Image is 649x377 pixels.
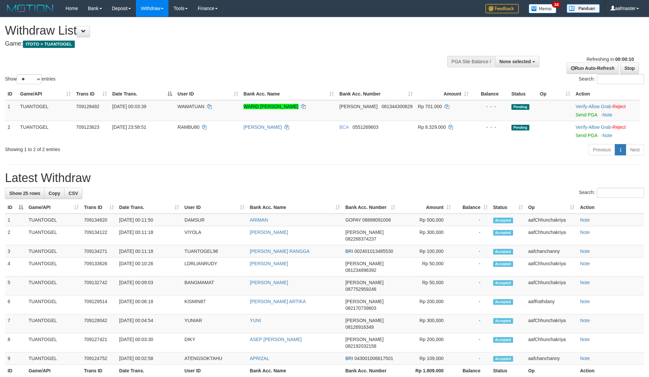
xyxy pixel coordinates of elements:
span: GOPAY [345,217,361,223]
span: Copy 081344300629 to clipboard [381,104,412,109]
span: BRI [345,249,353,254]
td: TUANTOGEL [26,314,81,333]
th: Bank Acc. Number: activate to sort column ascending [343,201,398,214]
span: Rp 701.000 [418,104,442,109]
a: Note [580,261,590,266]
td: DIKY [182,333,247,352]
span: Pending [511,125,529,130]
a: Note [580,217,590,223]
td: 709134122 [81,226,117,245]
th: Op: activate to sort column ascending [537,88,573,100]
td: TUANTOGEL [26,277,81,295]
td: YUNIAR [182,314,247,333]
a: CSV [64,188,82,199]
span: Copy [49,191,60,196]
td: Rp 50,000 [398,277,454,295]
a: ARIMAN [250,217,268,223]
th: Op: activate to sort column ascending [526,201,578,214]
span: · [589,124,612,130]
span: 709128492 [76,104,99,109]
span: Copy 002401013485530 to clipboard [354,249,393,254]
td: TUANTOGEL [18,121,73,141]
input: Search: [597,188,644,198]
th: Date Trans. [117,365,182,377]
th: Trans ID: activate to sort column ascending [73,88,110,100]
a: Verify [576,104,587,109]
img: Feedback.jpg [486,4,519,13]
th: Game/API: activate to sort column ascending [26,201,81,214]
td: 2 [5,226,26,245]
a: Copy [44,188,64,199]
span: Copy 082170739603 to clipboard [345,305,376,311]
span: [PERSON_NAME] [345,230,383,235]
span: · [589,104,612,109]
h1: Withdraw List [5,24,426,37]
td: TUANTOGEL [26,258,81,277]
td: TUANTOGEL [26,333,81,352]
td: - [454,314,490,333]
span: [DATE] 23:58:51 [112,124,146,130]
td: Rp 200,000 [398,333,454,352]
span: Accepted [493,299,513,305]
td: 1 [5,100,18,121]
td: ATENGSOKTAHU [182,352,247,365]
td: aafchanchanny [526,245,578,258]
td: aafChhunchakriya [526,277,578,295]
span: Accepted [493,230,513,236]
a: Note [580,230,590,235]
label: Search: [579,188,644,198]
a: Note [580,356,590,361]
th: User ID [182,365,247,377]
a: [PERSON_NAME] [250,230,288,235]
td: [DATE] 00:10:26 [117,258,182,277]
td: 709124752 [81,352,117,365]
td: aafChhunchakriya [526,333,578,352]
span: [PERSON_NAME] [345,299,383,304]
td: · · [573,100,640,121]
a: Send PGA [576,112,597,117]
a: [PERSON_NAME] [244,124,282,130]
span: Copy 087752959246 to clipboard [345,286,376,292]
a: [PERSON_NAME] [250,280,288,285]
td: · · [573,121,640,141]
td: DAMSUR [182,214,247,226]
span: Copy 082192032158 to clipboard [345,343,376,349]
td: [DATE] 00:11:50 [117,214,182,226]
td: 9 [5,352,26,365]
td: - [454,226,490,245]
td: - [454,277,490,295]
th: ID [5,88,18,100]
td: 2 [5,121,18,141]
th: Amount: activate to sort column ascending [398,201,454,214]
td: KISMIN87 [182,295,247,314]
th: Status [509,88,537,100]
td: Rp 300,000 [398,314,454,333]
td: Rp 100,000 [398,245,454,258]
a: 1 [615,144,626,155]
td: - [454,245,490,258]
label: Search: [579,74,644,84]
span: Accepted [493,218,513,223]
td: - [454,352,490,365]
a: Stop [620,63,639,74]
td: TUANTOGEL [18,100,73,121]
th: Action [577,201,644,214]
th: Bank Acc. Name: activate to sort column ascending [247,201,343,214]
span: [PERSON_NAME] [345,280,383,285]
span: CSV [68,191,78,196]
td: TUANTOGEL [26,352,81,365]
span: Copy 082268374237 to clipboard [345,236,376,242]
th: Trans ID: activate to sort column ascending [81,201,117,214]
select: Showentries [17,74,42,84]
th: ID: activate to sort column descending [5,201,26,214]
td: - [454,214,490,226]
td: Rp 200,000 [398,295,454,314]
button: None selected [495,56,539,67]
td: [DATE] 00:04:54 [117,314,182,333]
th: Date Trans.: activate to sort column descending [110,88,175,100]
td: aafChhunchakriya [526,258,578,277]
span: Show 25 rows [9,191,40,196]
th: Trans ID [81,365,117,377]
td: [DATE] 00:06:18 [117,295,182,314]
a: [PERSON_NAME] RANGGA [250,249,310,254]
